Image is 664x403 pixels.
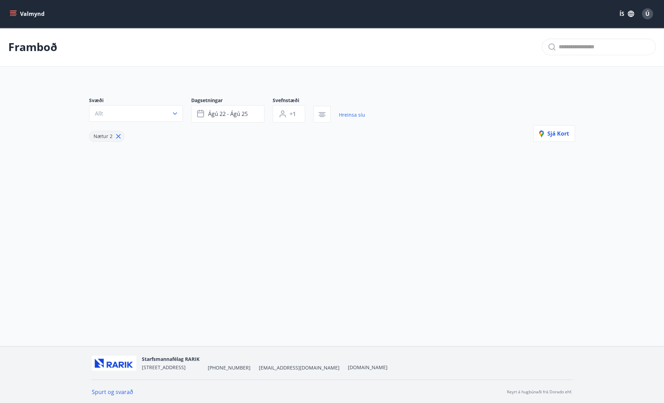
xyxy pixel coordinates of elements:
[89,105,183,122] button: Allt
[259,364,340,371] span: [EMAIL_ADDRESS][DOMAIN_NAME]
[8,8,47,20] button: menu
[273,105,305,122] button: +1
[339,107,365,122] a: Hreinsa síu
[142,364,186,371] span: [STREET_ADDRESS]
[89,97,191,105] span: Svæði
[208,110,248,118] span: ágú 22 - ágú 25
[92,356,136,371] img: ZmrgJ79bX6zJLXUGuSjrUVyxXxBt3QcBuEz7Nz1t.png
[191,97,273,105] span: Dagsetningar
[142,356,199,362] span: Starfsmannafélag RARIK
[348,364,388,371] a: [DOMAIN_NAME]
[208,364,251,371] span: [PHONE_NUMBER]
[533,125,575,142] button: Sjá kort
[191,105,264,122] button: ágú 22 - ágú 25
[273,97,313,105] span: Svefnstæði
[645,10,650,18] span: Ú
[8,39,57,55] p: Framboð
[89,131,124,142] div: Nætur 2
[616,8,638,20] button: ÍS
[94,133,113,139] span: Nætur 2
[92,388,133,396] a: Spurt og svarað
[507,389,572,395] p: Keyrt á hugbúnaði frá Dorado ehf.
[95,110,103,117] span: Allt
[539,130,569,137] span: Sjá kort
[290,110,296,118] span: +1
[639,6,656,22] button: Ú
